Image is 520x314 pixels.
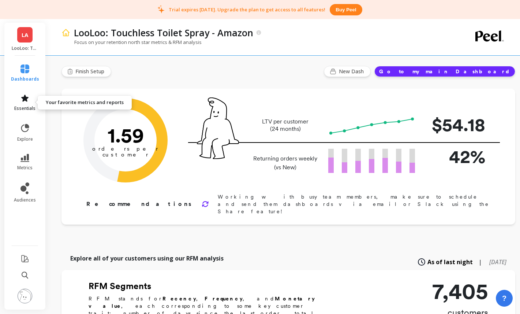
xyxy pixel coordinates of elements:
img: profile picture [18,289,32,303]
p: 7,405 [432,280,488,302]
button: Buy peel [330,4,362,15]
b: Recency [162,296,196,302]
text: 1.59 [108,123,144,147]
span: | [479,258,482,266]
span: dashboards [11,76,39,82]
span: essentials [14,106,35,111]
span: ? [502,293,506,303]
h2: RFM Segments [89,280,337,292]
span: Finish Setup [75,68,106,75]
button: Finish Setup [61,66,111,77]
img: pal seatted on line [197,97,239,159]
button: Go to my main Dashboard [374,66,515,77]
b: Frequency [205,296,243,302]
span: LA [22,31,28,39]
p: LTV per customer (24 months) [251,118,319,133]
p: LooLoo: Touchless Toilet Spray - Amazon [74,26,253,39]
p: Trial expires [DATE]. Upgrade the plan to get access to all features! [169,6,325,13]
span: [DATE] [489,258,506,266]
p: Returning orders weekly (vs New) [251,154,319,172]
span: explore [17,136,33,142]
p: LooLoo: Touchless Toilet Spray - Amazon [12,45,38,51]
p: Working with busy team members, make sure to schedule and send them dashboards via email or Slack... [218,193,492,215]
span: New Dash [339,68,366,75]
tspan: orders per [92,145,159,152]
p: Explore all of your customers using our RFM analysis [70,254,224,263]
button: New Dash [324,66,371,77]
p: 42% [427,143,485,170]
p: Recommendations [86,200,193,208]
p: Focus on your retention north star metrics & RFM analysis [61,39,202,45]
span: As of last night [427,258,473,266]
p: $54.18 [427,111,485,138]
img: header icon [61,28,70,37]
span: audiences [14,197,36,203]
tspan: customer [102,151,149,158]
button: ? [496,290,513,307]
span: metrics [17,165,33,171]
